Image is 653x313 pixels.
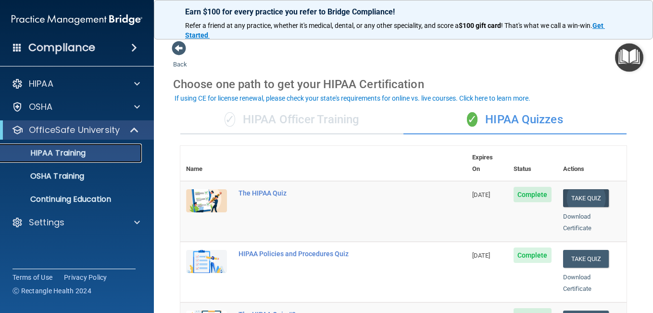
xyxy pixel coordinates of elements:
[459,22,501,29] strong: $100 gift card
[472,252,490,259] span: [DATE]
[180,146,233,181] th: Name
[13,286,91,296] span: Ⓒ Rectangle Health 2024
[615,43,643,72] button: Open Resource Center
[64,273,107,282] a: Privacy Policy
[225,112,235,127] span: ✓
[563,213,592,232] a: Download Certificate
[563,250,609,268] button: Take Quiz
[557,146,627,181] th: Actions
[173,49,187,68] a: Back
[501,22,592,29] span: ! That's what we call a win-win.
[563,189,609,207] button: Take Quiz
[12,10,142,29] img: PMB logo
[180,105,403,134] div: HIPAA Officer Training
[185,22,459,29] span: Refer a friend at any practice, whether it's medical, dental, or any other speciality, and score a
[173,93,532,103] button: If using CE for license renewal, please check your state's requirements for online vs. live cours...
[563,274,592,292] a: Download Certificate
[185,7,622,16] p: Earn $100 for every practice you refer to Bridge Compliance!
[472,191,490,198] span: [DATE]
[12,217,140,228] a: Settings
[29,78,53,90] p: HIPAA
[514,248,552,263] span: Complete
[29,217,64,228] p: Settings
[29,101,53,113] p: OSHA
[239,189,418,197] div: The HIPAA Quiz
[28,41,95,54] h4: Compliance
[173,70,634,98] div: Choose one path to get your HIPAA Certification
[29,124,120,136] p: OfficeSafe University
[6,148,86,158] p: HIPAA Training
[6,195,138,204] p: Continuing Education
[403,105,627,134] div: HIPAA Quizzes
[508,146,557,181] th: Status
[239,250,418,258] div: HIPAA Policies and Procedures Quiz
[514,187,552,202] span: Complete
[467,112,477,127] span: ✓
[466,146,508,181] th: Expires On
[12,124,139,136] a: OfficeSafe University
[185,22,605,39] a: Get Started
[13,273,52,282] a: Terms of Use
[12,101,140,113] a: OSHA
[6,171,84,181] p: OSHA Training
[175,95,530,102] div: If using CE for license renewal, please check your state's requirements for online vs. live cours...
[12,78,140,90] a: HIPAA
